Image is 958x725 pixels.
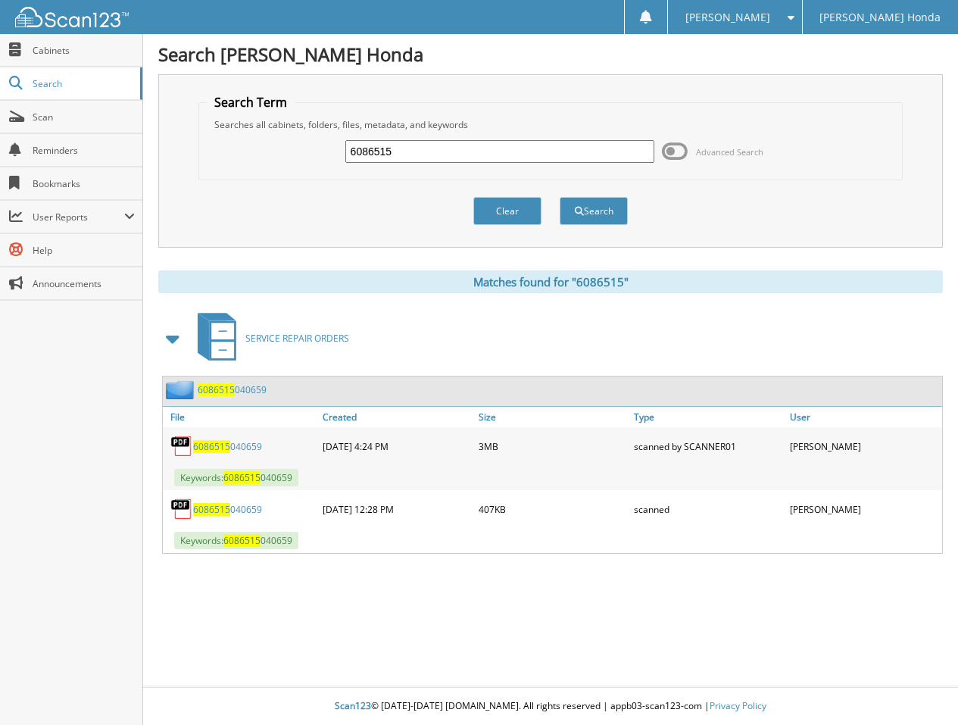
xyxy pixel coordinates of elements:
[475,494,631,524] div: 407KB
[15,7,129,27] img: scan123-logo-white.svg
[33,177,135,190] span: Bookmarks
[158,270,943,293] div: Matches found for "6086515"
[189,308,349,368] a: SERVICE REPAIR ORDERS
[475,407,631,427] a: Size
[33,277,135,290] span: Announcements
[198,383,235,396] span: 6086515
[819,13,941,22] span: [PERSON_NAME] Honda
[245,332,349,345] span: SERVICE REPAIR ORDERS
[193,440,230,453] span: 6086515
[170,435,193,458] img: PDF.png
[163,407,319,427] a: File
[630,494,786,524] div: scanned
[33,211,124,223] span: User Reports
[198,383,267,396] a: 6086515040659
[166,380,198,399] img: folder2.png
[696,146,763,158] span: Advanced Search
[786,407,942,427] a: User
[685,13,770,22] span: [PERSON_NAME]
[33,144,135,157] span: Reminders
[174,469,298,486] span: Keywords: 040659
[207,118,894,131] div: Searches all cabinets, folders, files, metadata, and keywords
[33,244,135,257] span: Help
[33,77,133,90] span: Search
[630,407,786,427] a: Type
[174,532,298,549] span: Keywords: 040659
[319,407,475,427] a: Created
[193,503,230,516] span: 6086515
[33,44,135,57] span: Cabinets
[560,197,628,225] button: Search
[319,494,475,524] div: [DATE] 12:28 PM
[223,534,261,547] span: 6086515
[630,431,786,461] div: scanned by SCANNER01
[786,494,942,524] div: [PERSON_NAME]
[319,431,475,461] div: [DATE] 4:24 PM
[710,699,766,712] a: Privacy Policy
[158,42,943,67] h1: Search [PERSON_NAME] Honda
[193,503,262,516] a: 6086515040659
[143,688,958,725] div: © [DATE]-[DATE] [DOMAIN_NAME]. All rights reserved | appb03-scan123-com |
[475,431,631,461] div: 3MB
[193,440,262,453] a: 6086515040659
[473,197,541,225] button: Clear
[207,94,295,111] legend: Search Term
[33,111,135,123] span: Scan
[335,699,371,712] span: Scan123
[170,498,193,520] img: PDF.png
[223,471,261,484] span: 6086515
[786,431,942,461] div: [PERSON_NAME]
